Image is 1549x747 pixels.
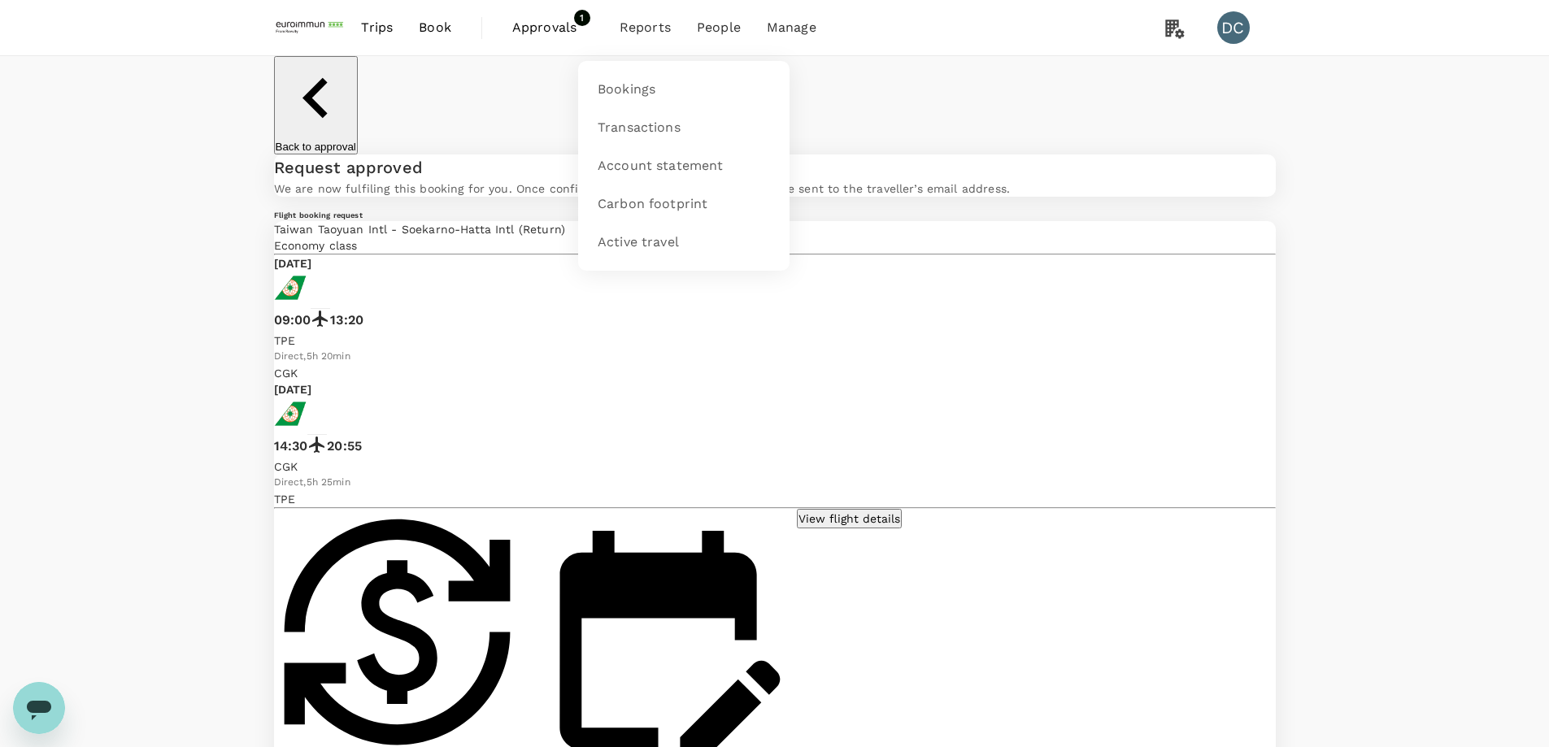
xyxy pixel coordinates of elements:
[13,682,65,734] iframe: Button to launch messaging window, conversation in progress
[274,332,1276,349] p: TPE
[274,154,1276,180] h6: Request approved
[274,56,358,154] button: Back to approval
[274,458,1276,475] p: CGK
[361,18,393,37] span: Trips
[274,180,1276,197] p: We are now fulfiling this booking for you. Once confirmed, an invoice and itinerary will be sent ...
[274,436,308,456] p: 14:30
[274,475,1276,491] div: Direct , 5h 25min
[588,147,780,185] a: Account statement
[512,18,594,37] span: Approvals
[767,18,816,37] span: Manage
[274,349,1276,365] div: Direct , 5h 20min
[598,195,707,214] span: Carbon footprint
[797,509,902,528] button: View flight details
[330,311,363,330] p: 13:20
[588,185,780,224] a: Carbon footprint
[598,119,681,137] span: Transactions
[274,221,1276,237] p: Taiwan Taoyuan Intl - Soekarno-Hatta Intl (Return)
[327,436,362,456] p: 20:55
[419,18,451,37] span: Book
[274,10,349,46] img: EUROIMMUN (South East Asia) Pte. Ltd.
[276,141,356,153] p: Back to approval
[598,233,679,252] span: Active travel
[274,255,312,271] p: [DATE]
[574,10,590,26] span: 1
[274,237,1276,254] p: Economy class
[274,311,311,330] p: 09:00
[588,224,780,262] a: Active travel
[588,109,780,147] a: Transactions
[598,80,655,99] span: Bookings
[588,71,780,109] a: Bookings
[798,510,900,527] p: View flight details
[598,157,724,176] span: Account statement
[274,210,775,220] h6: Flight booking request
[274,271,307,304] img: BR
[1217,11,1250,44] div: DC
[274,365,1276,381] p: CGK
[697,18,741,37] span: People
[274,397,307,430] img: BR
[620,18,671,37] span: Reports
[274,491,1276,507] p: TPE
[274,381,312,397] p: [DATE]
